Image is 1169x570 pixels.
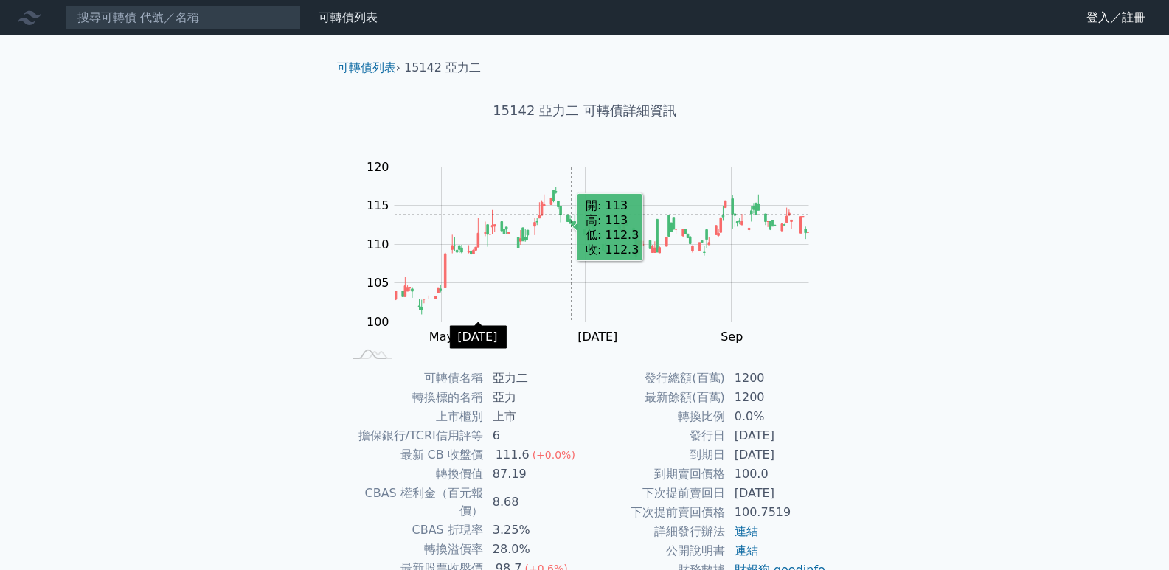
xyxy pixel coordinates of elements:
[367,237,389,251] tspan: 110
[726,465,827,484] td: 100.0
[726,484,827,503] td: [DATE]
[726,388,827,407] td: 1200
[343,465,484,484] td: 轉換價值
[533,449,575,461] span: (+0.0%)
[585,465,726,484] td: 到期賣回價格
[585,541,726,560] td: 公開說明書
[484,407,585,426] td: 上市
[367,315,389,329] tspan: 100
[484,369,585,388] td: 亞力二
[337,60,396,74] a: 可轉債列表
[319,10,378,24] a: 可轉債列表
[585,522,726,541] td: 詳細發行辦法
[726,369,827,388] td: 1200
[343,426,484,445] td: 擔保銀行/TCRI信用評等
[726,503,827,522] td: 100.7519
[343,369,484,388] td: 可轉債名稱
[1075,6,1157,29] a: 登入／註冊
[585,369,726,388] td: 發行總額(百萬)
[404,59,481,77] li: 15142 亞力二
[585,426,726,445] td: 發行日
[735,524,758,538] a: 連結
[721,330,743,344] tspan: Sep
[484,388,585,407] td: 亞力
[343,388,484,407] td: 轉換標的名稱
[585,388,726,407] td: 最新餘額(百萬)
[367,198,389,212] tspan: 115
[484,540,585,559] td: 28.0%
[585,445,726,465] td: 到期日
[726,426,827,445] td: [DATE]
[343,521,484,540] td: CBAS 折現率
[484,521,585,540] td: 3.25%
[735,543,758,557] a: 連結
[484,426,585,445] td: 6
[585,484,726,503] td: 下次提前賣回日
[343,540,484,559] td: 轉換溢價率
[359,160,831,344] g: Chart
[577,330,617,344] tspan: [DATE]
[367,276,389,290] tspan: 105
[367,160,389,174] tspan: 120
[343,484,484,521] td: CBAS 權利金（百元報價）
[585,407,726,426] td: 轉換比例
[65,5,301,30] input: 搜尋可轉債 代號／名稱
[484,465,585,484] td: 87.19
[343,445,484,465] td: 最新 CB 收盤價
[325,100,844,121] h1: 15142 亞力二 可轉債詳細資訊
[585,503,726,522] td: 下次提前賣回價格
[337,59,400,77] li: ›
[343,407,484,426] td: 上市櫃別
[429,330,454,344] tspan: May
[493,446,533,464] div: 111.6
[484,484,585,521] td: 8.68
[726,407,827,426] td: 0.0%
[726,445,827,465] td: [DATE]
